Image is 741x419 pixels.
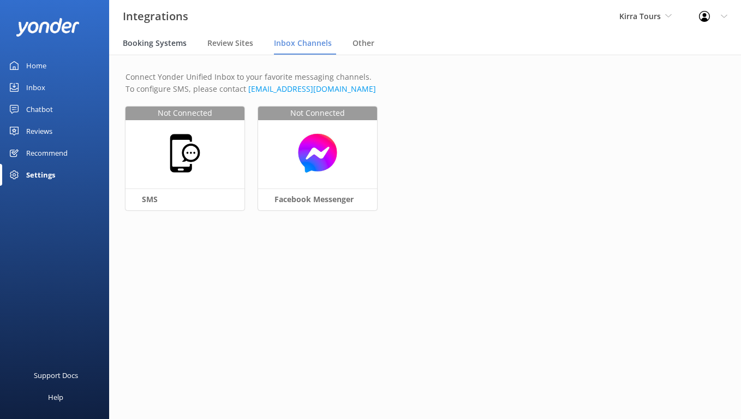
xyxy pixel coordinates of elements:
[274,38,332,49] span: Inbox Channels
[48,386,63,408] div: Help
[264,132,372,174] img: messenger.png
[352,38,374,49] span: Other
[123,38,187,49] span: Booking Systems
[290,107,345,119] span: Not Connected
[26,142,68,164] div: Recommend
[34,364,78,386] div: Support Docs
[26,164,55,186] div: Settings
[207,38,253,49] span: Review Sites
[123,8,188,25] h3: Integrations
[16,18,79,36] img: yonder-white-logo.png
[26,98,53,120] div: Chatbot
[258,165,391,177] a: Not ConnectedFacebook Messenger
[126,71,725,96] p: Connect Yonder Unified Inbox to your favorite messaging channels. To configure SMS, please contact
[619,11,661,21] span: Kirra Tours
[26,120,52,142] div: Reviews
[248,84,376,94] a: Send an email to Yonder support team
[26,55,46,76] div: Home
[258,188,377,210] h3: Facebook Messenger
[26,76,45,98] div: Inbox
